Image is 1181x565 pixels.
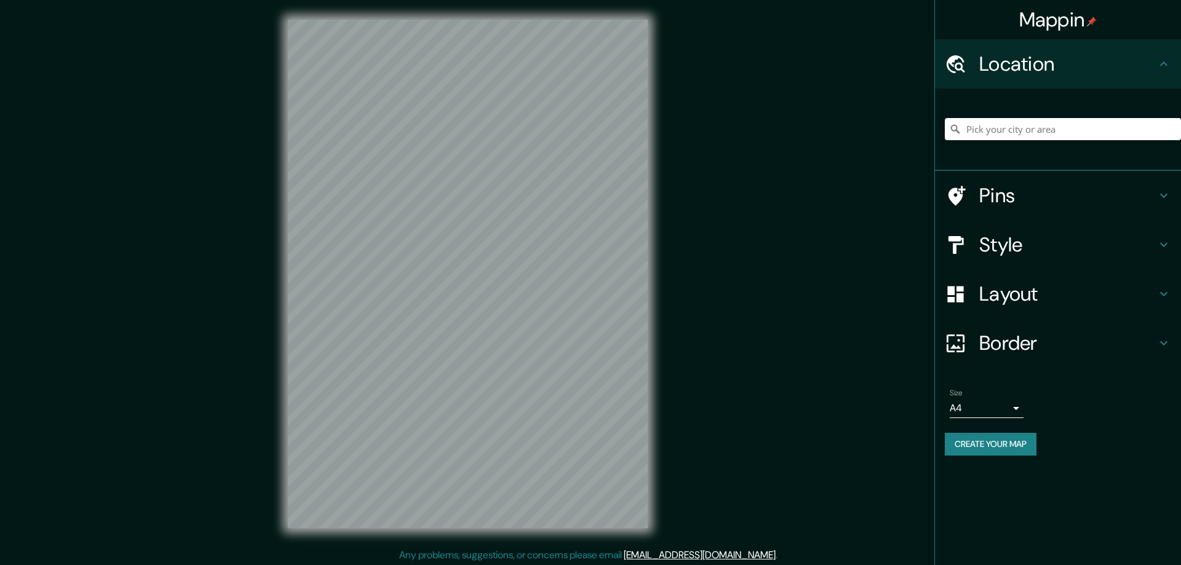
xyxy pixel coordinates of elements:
[950,398,1024,418] div: A4
[288,20,648,528] canvas: Map
[935,318,1181,368] div: Border
[945,433,1036,456] button: Create your map
[979,232,1156,257] h4: Style
[945,118,1181,140] input: Pick your city or area
[1019,7,1097,32] h4: Mappin
[1087,17,1097,26] img: pin-icon.png
[935,39,1181,89] div: Location
[777,548,779,563] div: .
[399,548,777,563] p: Any problems, suggestions, or concerns please email .
[935,220,1181,269] div: Style
[979,52,1156,76] h4: Location
[979,183,1156,208] h4: Pins
[779,548,782,563] div: .
[979,282,1156,306] h4: Layout
[624,548,776,561] a: [EMAIL_ADDRESS][DOMAIN_NAME]
[950,388,963,398] label: Size
[935,269,1181,318] div: Layout
[935,171,1181,220] div: Pins
[979,331,1156,355] h4: Border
